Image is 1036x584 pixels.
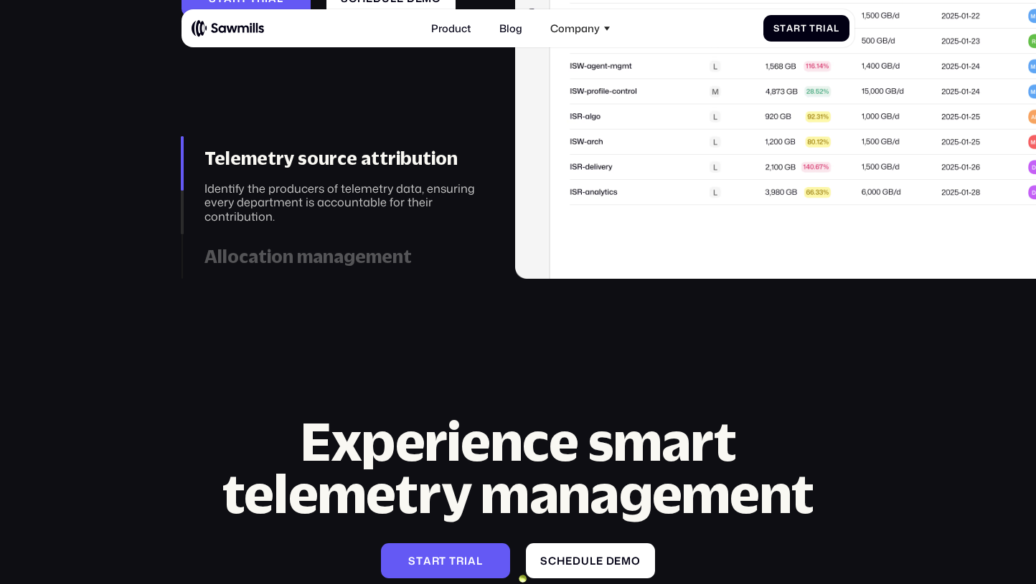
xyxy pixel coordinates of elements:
[786,23,794,34] span: a
[449,555,456,567] span: T
[526,543,656,579] a: Scheduledemo
[204,148,479,169] div: Telemetry source attribution
[823,23,827,34] span: i
[439,555,446,567] span: t
[432,555,440,567] span: r
[581,555,590,567] span: u
[408,555,416,567] span: S
[423,555,432,567] span: a
[614,555,621,567] span: e
[456,555,464,567] span: r
[773,23,780,34] span: S
[834,23,839,34] span: l
[801,23,807,34] span: t
[464,555,468,567] span: i
[416,555,423,567] span: t
[590,555,596,567] span: l
[606,555,615,567] span: d
[550,22,600,34] div: Company
[491,14,530,42] a: Blog
[573,555,581,567] span: d
[794,23,801,34] span: r
[816,23,823,34] span: r
[182,415,855,520] h2: Experience smart telemetry management
[540,555,548,567] span: S
[204,246,479,267] div: Allocation management
[381,543,511,579] a: StartTrial
[468,555,476,567] span: a
[809,23,816,34] span: T
[204,181,479,224] div: Identify the producers of telemetry data, ensuring every department is accountable for their cont...
[827,23,834,34] span: a
[548,555,557,567] span: c
[780,23,786,34] span: t
[596,555,603,567] span: e
[565,555,573,567] span: e
[621,555,631,567] span: m
[423,14,479,42] a: Product
[763,15,849,42] a: StartTrial
[631,555,641,567] span: o
[476,555,483,567] span: l
[557,555,565,567] span: h
[542,14,618,42] div: Company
